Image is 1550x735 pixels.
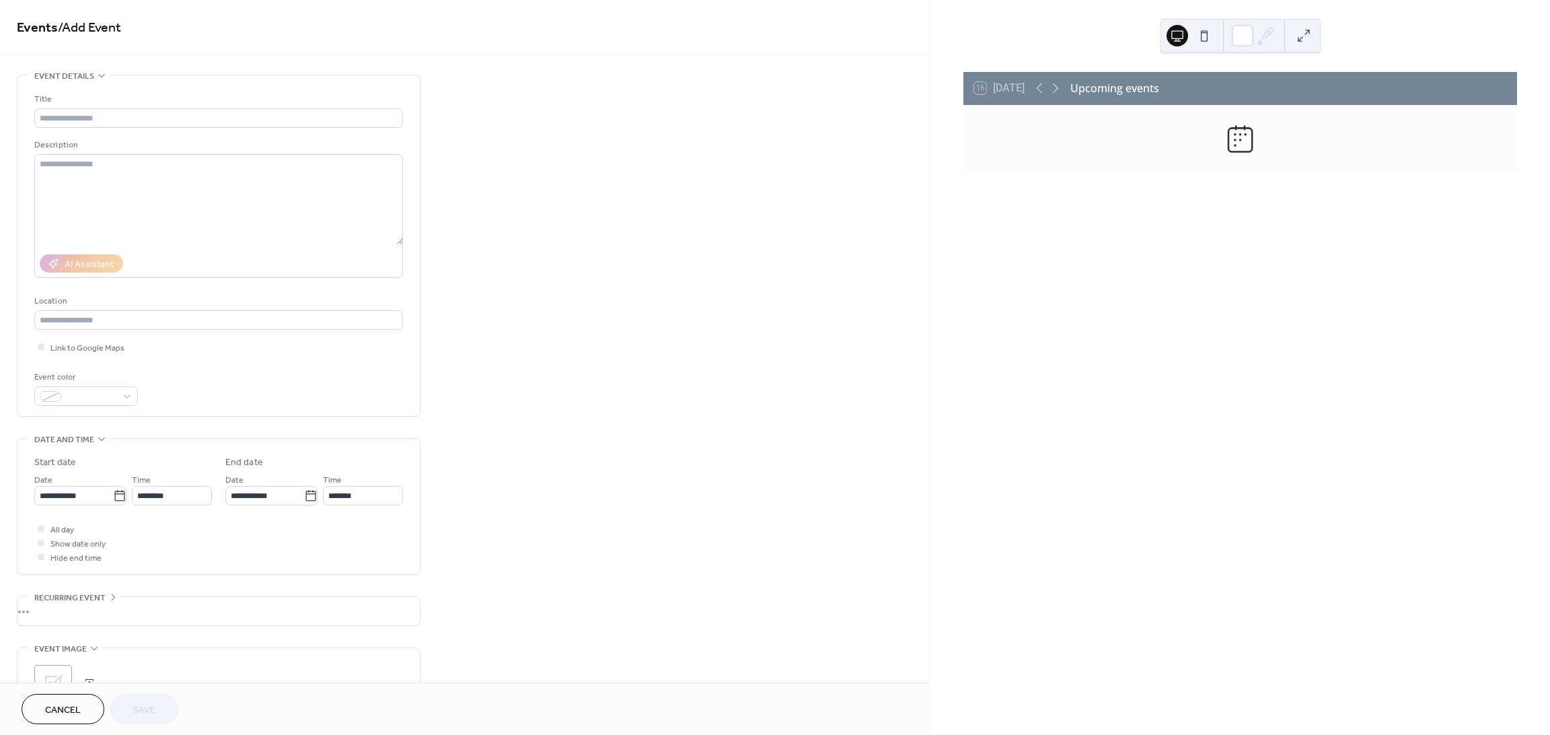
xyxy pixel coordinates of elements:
span: Link to Google Maps [50,341,124,355]
span: All day [50,523,74,537]
span: / Add Event [58,15,121,41]
div: Event color [34,370,135,384]
a: Events [17,15,58,41]
span: Time [132,473,151,487]
span: Date and time [34,433,94,447]
span: Cancel [45,703,81,717]
div: ; [34,665,72,703]
span: Event image [34,642,87,656]
div: End date [225,456,263,470]
span: Date [34,473,52,487]
span: Show date only [50,537,106,551]
div: Description [34,138,400,152]
div: Location [34,294,400,308]
span: Date [225,473,244,487]
div: Upcoming events [1070,80,1159,96]
span: Recurring event [34,591,106,605]
span: Hide end time [50,551,102,565]
div: Title [34,92,400,106]
div: ••• [17,597,420,625]
span: Time [323,473,342,487]
div: Start date [34,456,76,470]
button: Cancel [22,694,104,724]
span: Event details [34,69,94,83]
